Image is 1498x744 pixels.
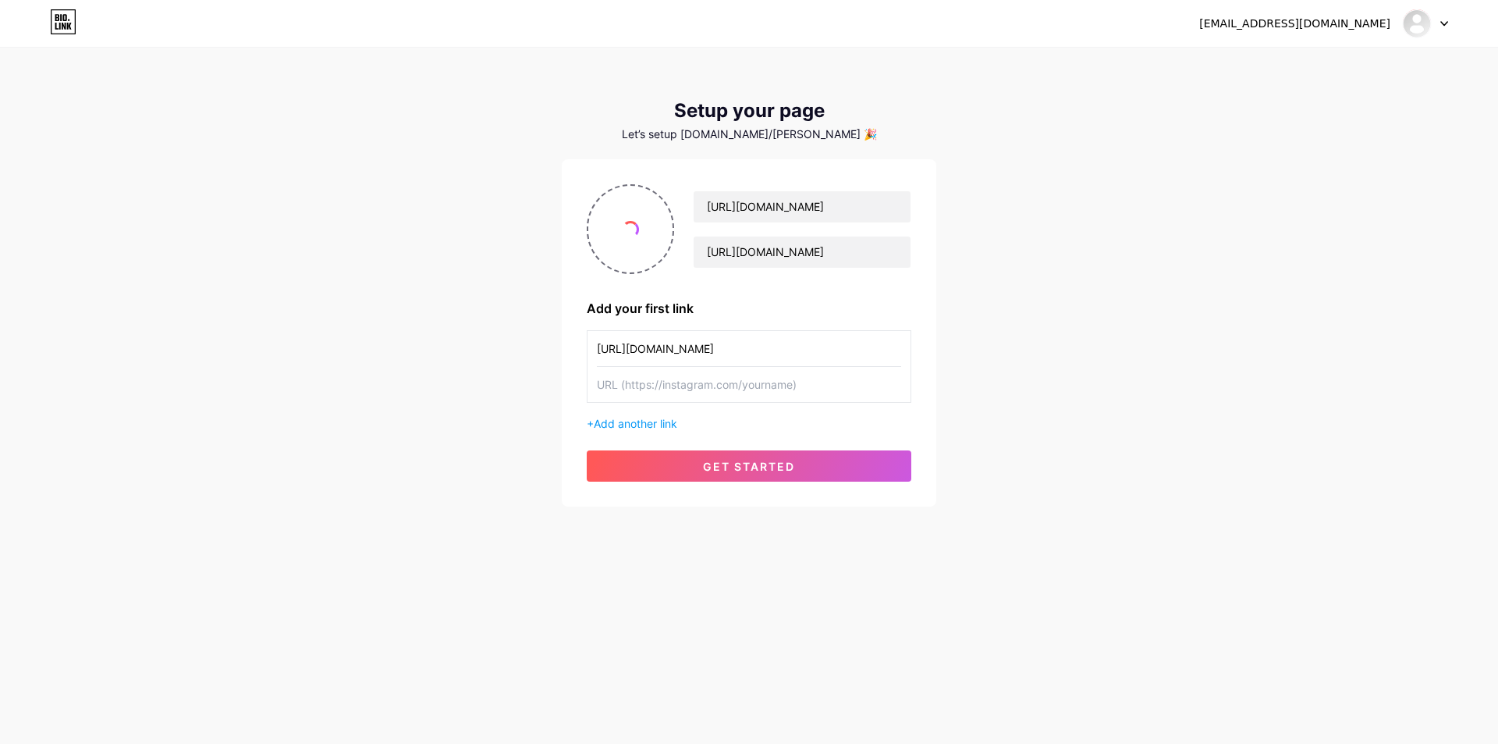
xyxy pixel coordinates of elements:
input: Link name (My Instagram) [597,331,901,366]
button: get started [587,450,911,482]
input: bio [694,237,911,268]
input: URL (https://instagram.com/yourname) [597,367,901,402]
img: Starlene Benton [1402,9,1432,38]
span: Add another link [594,417,677,430]
div: + [587,415,911,432]
div: Let’s setup [DOMAIN_NAME]/[PERSON_NAME] 🎉 [562,128,936,141]
span: get started [703,460,795,473]
input: Your name [694,191,911,222]
div: [EMAIL_ADDRESS][DOMAIN_NAME] [1199,16,1390,32]
div: Setup your page [562,100,936,122]
div: Add your first link [587,299,911,318]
